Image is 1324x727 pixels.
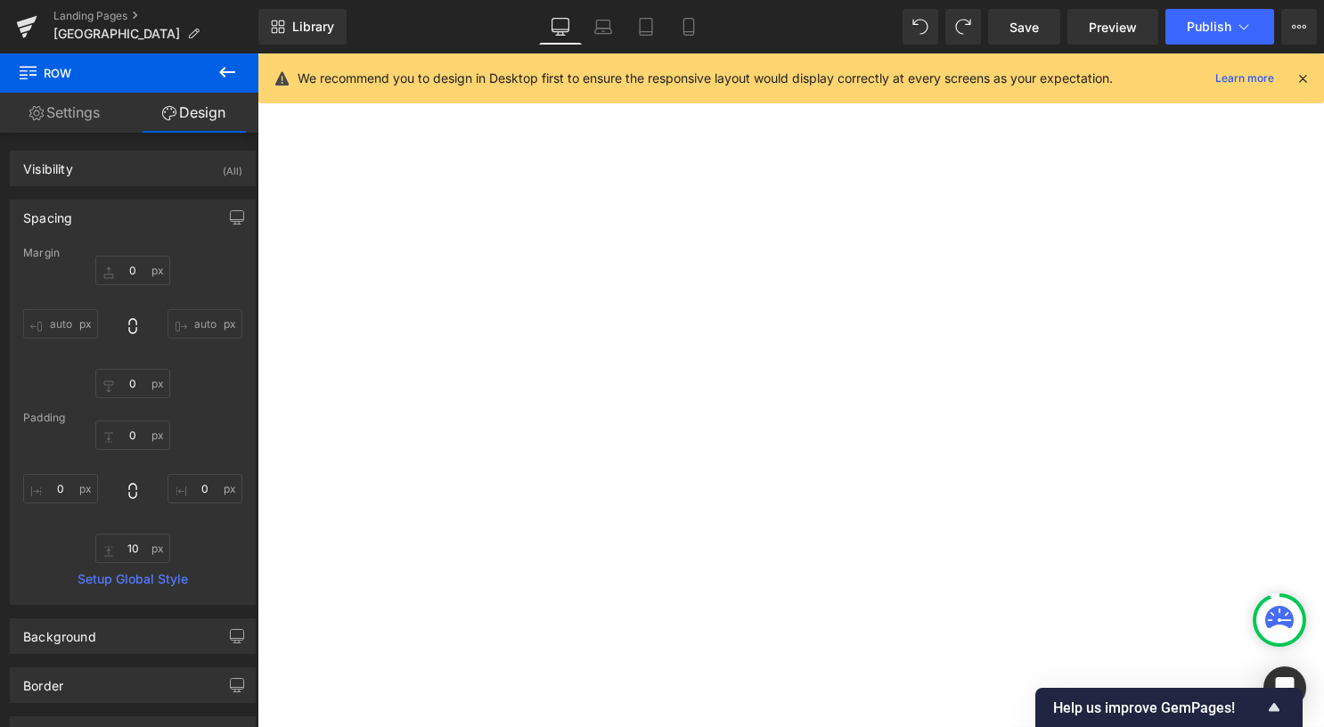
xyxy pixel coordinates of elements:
button: More [1281,9,1317,45]
input: 0 [168,474,242,503]
p: We recommend you to design in Desktop first to ensure the responsive layout would display correct... [298,69,1113,88]
input: 0 [95,256,170,285]
button: Redo [945,9,981,45]
span: Help us improve GemPages! [1053,699,1263,716]
input: 0 [23,309,98,339]
a: Learn more [1208,68,1281,89]
input: 0 [95,369,170,398]
input: 0 [95,421,170,450]
a: Laptop [582,9,625,45]
div: Open Intercom Messenger [1263,666,1306,709]
div: Background [23,619,96,644]
a: Mobile [667,9,710,45]
div: Visibility [23,151,73,176]
button: Undo [903,9,938,45]
a: Landing Pages [53,9,258,23]
span: [GEOGRAPHIC_DATA] [53,27,180,41]
a: Preview [1067,9,1158,45]
div: (All) [223,151,242,181]
a: Setup Global Style [23,572,242,586]
span: Library [292,19,334,35]
span: Preview [1089,18,1137,37]
div: Padding [23,412,242,424]
div: Spacing [23,200,72,225]
input: 0 [95,534,170,563]
span: Publish [1187,20,1231,34]
button: Publish [1165,9,1274,45]
input: 0 [23,474,98,503]
a: New Library [258,9,347,45]
div: Border [23,668,63,693]
a: Tablet [625,9,667,45]
a: Desktop [539,9,582,45]
button: Show survey - Help us improve GemPages! [1053,697,1285,718]
input: 0 [168,309,242,339]
a: Design [129,93,258,133]
span: Save [1009,18,1039,37]
span: Row [18,53,196,93]
div: Margin [23,247,242,259]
